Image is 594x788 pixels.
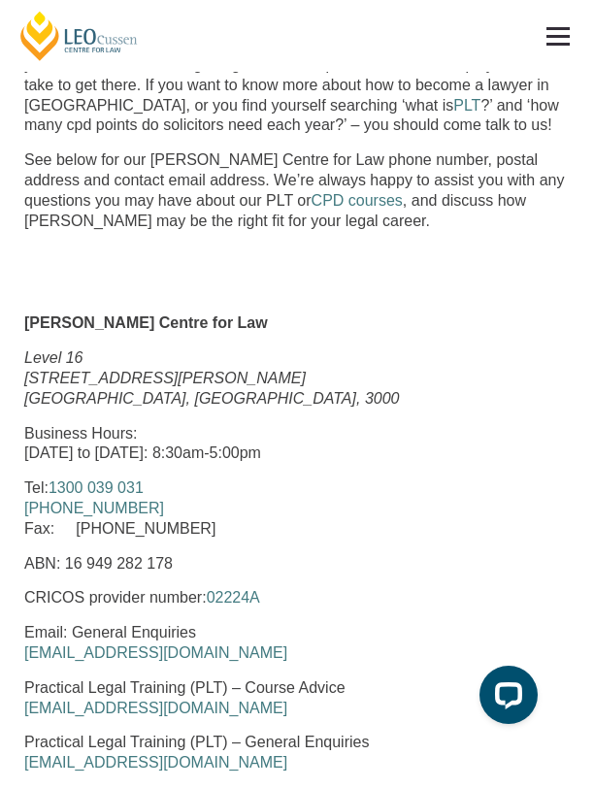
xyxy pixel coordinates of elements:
p: CRICOS provider number: [24,588,570,608]
a: [EMAIL_ADDRESS][DOMAIN_NAME] [24,754,287,771]
p: It can be daunting being a new law graduate, and trying to find out everything you need to know a... [24,35,570,136]
p: Tel: Fax: [PHONE_NUMBER] [24,478,570,539]
a: [PERSON_NAME] Centre for Law [17,10,141,62]
a: [EMAIL_ADDRESS][DOMAIN_NAME] [24,700,287,716]
a: 02224A [207,589,260,606]
p: ABN: 16 949 282 178 [24,554,570,575]
em: [STREET_ADDRESS][PERSON_NAME] [24,370,306,386]
a: 1300 039 031 [49,479,144,496]
p: See below for our [PERSON_NAME] Centre for Law phone number, postal address and contact email add... [24,150,570,231]
iframe: LiveChat chat widget [464,658,545,739]
p: Business Hours: [DATE] to [DATE]: 8:30am-5:00pm [24,424,570,465]
a: CPD courses [312,192,403,209]
a: [EMAIL_ADDRESS][DOMAIN_NAME] [24,644,287,661]
em: [GEOGRAPHIC_DATA], [GEOGRAPHIC_DATA], 3000 [24,390,399,407]
p: Practical Legal Training (PLT) – Course Advice [24,678,570,719]
span: Practical Legal Training (PLT) – General Enquiries [24,734,369,750]
a: PLT [453,97,480,114]
a: [PHONE_NUMBER] [24,500,164,516]
p: Email: General Enquiries [24,623,570,664]
em: Level 16 [24,349,83,366]
strong: [PERSON_NAME] Centre for Law [24,314,268,331]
